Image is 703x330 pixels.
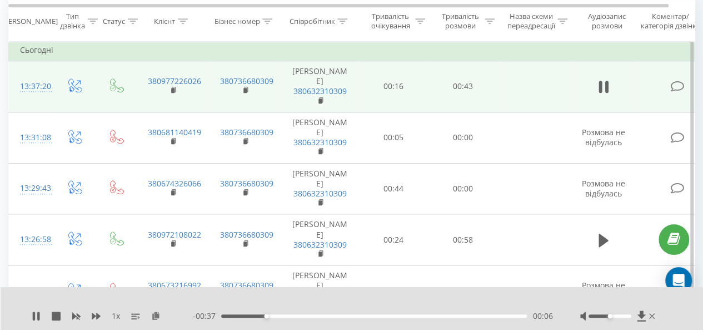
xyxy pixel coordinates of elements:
span: - 00:37 [193,311,221,322]
div: 13:37:20 [20,76,42,97]
td: [PERSON_NAME] [281,214,359,265]
td: 00:42 [359,265,428,317]
span: Розмова не відбулась [582,280,625,301]
div: 13:26:58 [20,229,42,250]
a: 380736680309 [220,229,273,240]
a: 380673216992 [148,280,201,290]
div: Тривалість розмови [438,12,482,31]
a: 380632310309 [293,86,347,96]
div: Accessibility label [608,314,612,318]
td: 00:43 [428,61,498,112]
div: [PERSON_NAME] [2,16,58,26]
span: Розмова не відбулась [582,178,625,199]
div: Тривалість очікування [368,12,412,31]
div: Бізнес номер [214,16,260,26]
div: Співробітник [289,16,335,26]
div: Статус [103,16,125,26]
td: [PERSON_NAME] [281,112,359,163]
a: 380632310309 [293,188,347,199]
td: [PERSON_NAME] [281,265,359,317]
a: 380681140419 [148,127,201,137]
div: 13:31:08 [20,127,42,149]
td: 00:00 [428,112,498,163]
a: 380632310309 [293,137,347,147]
div: Accessibility label [264,314,268,318]
a: 380972108022 [148,229,201,240]
div: 13:24:54 [20,280,42,302]
div: Тип дзвінка [60,12,85,31]
div: Аудіозапис розмови [580,12,634,31]
div: 13:29:43 [20,178,42,199]
div: Коментар/категорія дзвінка [638,12,703,31]
td: 00:16 [359,61,428,112]
a: 380736680309 [220,178,273,189]
a: 380632310309 [293,239,347,250]
div: Open Intercom Messenger [665,267,692,294]
td: 00:58 [428,214,498,265]
td: 00:00 [428,163,498,214]
span: 00:06 [532,311,552,322]
a: 380736680309 [220,127,273,137]
a: 380674326066 [148,178,201,189]
td: 00:24 [359,214,428,265]
span: 1 x [112,311,120,322]
a: 380736680309 [220,76,273,86]
td: 00:44 [359,163,428,214]
td: 00:05 [359,112,428,163]
td: 00:00 [428,265,498,317]
span: Розмова не відбулась [582,127,625,147]
a: 380977226026 [148,76,201,86]
td: [PERSON_NAME] [281,163,359,214]
td: [PERSON_NAME] [281,61,359,112]
a: 380736680309 [220,280,273,290]
div: Назва схеми переадресації [507,12,555,31]
div: Клієнт [154,16,175,26]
